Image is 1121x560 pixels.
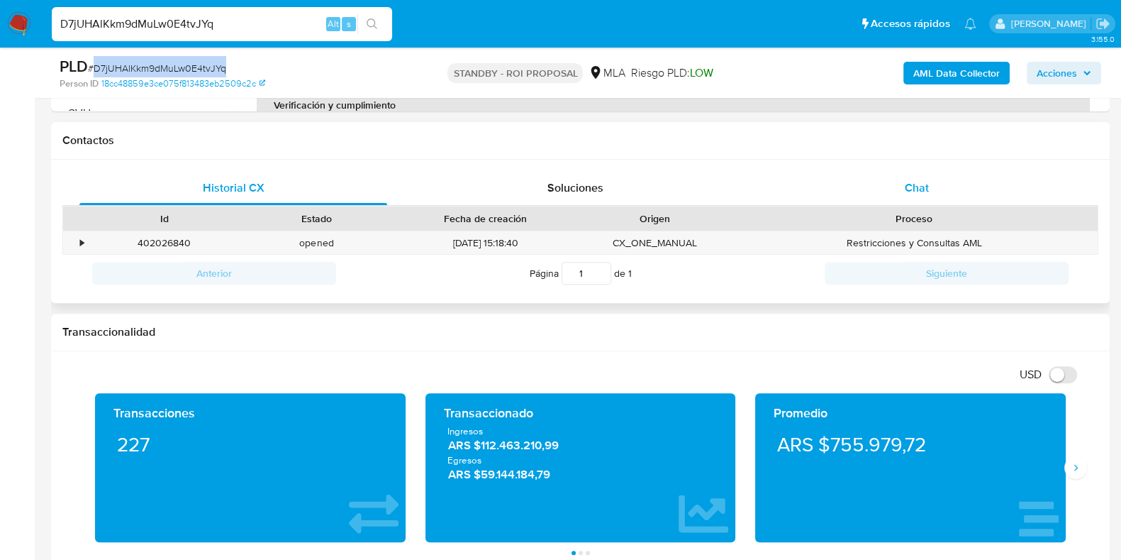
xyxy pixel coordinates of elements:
[913,62,1000,84] b: AML Data Collector
[62,133,1098,148] h1: Contactos
[964,18,976,30] a: Notificaciones
[257,88,1090,122] th: Verificación y cumplimiento
[250,212,383,226] div: Estado
[60,55,88,77] b: PLD
[240,231,393,255] div: opened
[92,262,336,285] button: Anterior
[447,63,583,83] p: STANDBY - ROI PROPOSAL
[52,15,392,33] input: Buscar usuario o caso...
[60,77,99,90] b: Person ID
[328,17,339,31] span: Alt
[689,65,713,81] span: LOW
[871,16,950,31] span: Accesos rápidos
[1095,16,1110,31] a: Salir
[88,61,226,75] span: # D7jUHAlKkm9dMuLw0E4tvJYq
[628,266,632,280] span: 1
[1091,33,1114,45] span: 3.155.0
[589,65,625,81] div: MLA
[579,231,731,255] div: CX_ONE_MANUAL
[731,231,1098,255] div: Restricciones y Consultas AML
[905,180,929,196] span: Chat
[62,325,1098,339] h1: Transaccionalidad
[88,231,240,255] div: 402026840
[1037,62,1077,84] span: Acciones
[589,212,721,226] div: Origen
[357,14,386,34] button: search-icon
[741,212,1088,226] div: Proceso
[1010,17,1091,31] p: florencia.lera@mercadolibre.com
[825,262,1069,285] button: Siguiente
[98,212,230,226] div: Id
[530,262,632,285] span: Página de
[203,180,264,196] span: Historial CX
[347,17,351,31] span: s
[1027,62,1101,84] button: Acciones
[101,77,265,90] a: 18cc48859e3ce075f813483eb2509c2c
[630,65,713,81] span: Riesgo PLD:
[403,212,569,226] div: Fecha de creación
[80,236,84,250] div: •
[547,180,603,196] span: Soluciones
[393,231,579,255] div: [DATE] 15:18:40
[903,62,1010,84] button: AML Data Collector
